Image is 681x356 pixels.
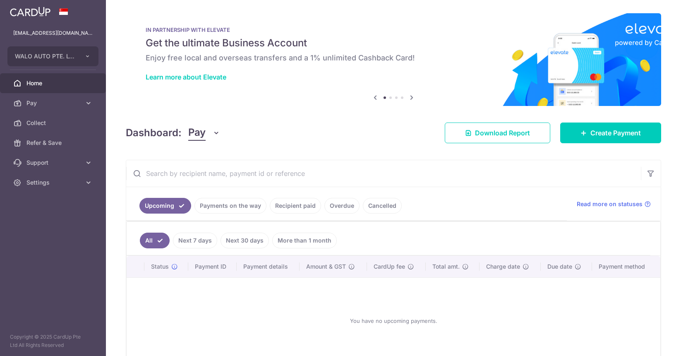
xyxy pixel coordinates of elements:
[146,26,641,33] p: IN PARTNERSHIP WITH ELEVATE
[188,125,220,141] button: Pay
[15,52,76,60] span: WALO AUTO PTE. LTD.
[126,13,661,106] img: Renovation banner
[475,128,530,138] span: Download Report
[126,125,182,140] h4: Dashboard:
[26,139,81,147] span: Refer & Save
[486,262,520,271] span: Charge date
[445,123,550,143] a: Download Report
[173,233,217,248] a: Next 7 days
[126,160,641,187] input: Search by recipient name, payment id or reference
[188,125,206,141] span: Pay
[26,119,81,127] span: Collect
[306,262,346,271] span: Amount & GST
[324,198,360,214] a: Overdue
[592,256,660,277] th: Payment method
[7,46,98,66] button: WALO AUTO PTE. LTD.
[139,198,191,214] a: Upcoming
[26,79,81,87] span: Home
[270,198,321,214] a: Recipient paid
[194,198,266,214] a: Payments on the way
[13,29,93,37] p: [EMAIL_ADDRESS][DOMAIN_NAME]
[188,256,237,277] th: Payment ID
[432,262,460,271] span: Total amt.
[577,200,643,208] span: Read more on statuses
[363,198,402,214] a: Cancelled
[26,99,81,107] span: Pay
[26,159,81,167] span: Support
[547,262,572,271] span: Due date
[146,53,641,63] h6: Enjoy free local and overseas transfers and a 1% unlimited Cashback Card!
[146,36,641,50] h5: Get the ultimate Business Account
[237,256,300,277] th: Payment details
[221,233,269,248] a: Next 30 days
[577,200,651,208] a: Read more on statuses
[590,128,641,138] span: Create Payment
[151,262,169,271] span: Status
[26,178,81,187] span: Settings
[146,73,226,81] a: Learn more about Elevate
[10,7,50,17] img: CardUp
[140,233,170,248] a: All
[272,233,337,248] a: More than 1 month
[560,123,661,143] a: Create Payment
[374,262,405,271] span: CardUp fee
